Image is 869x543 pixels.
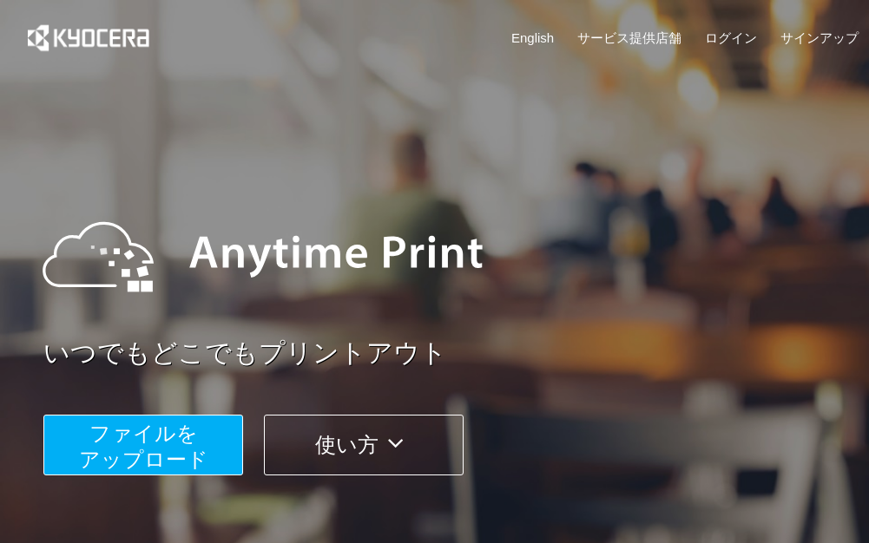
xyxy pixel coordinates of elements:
a: いつでもどこでもプリントアウト [43,335,869,372]
a: English [511,29,554,47]
a: ログイン [705,29,757,47]
button: ファイルを​​アップロード [43,415,243,475]
button: 使い方 [264,415,464,475]
a: サービス提供店舗 [577,29,681,47]
span: ファイルを ​​アップロード [79,422,208,471]
a: サインアップ [780,29,859,47]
